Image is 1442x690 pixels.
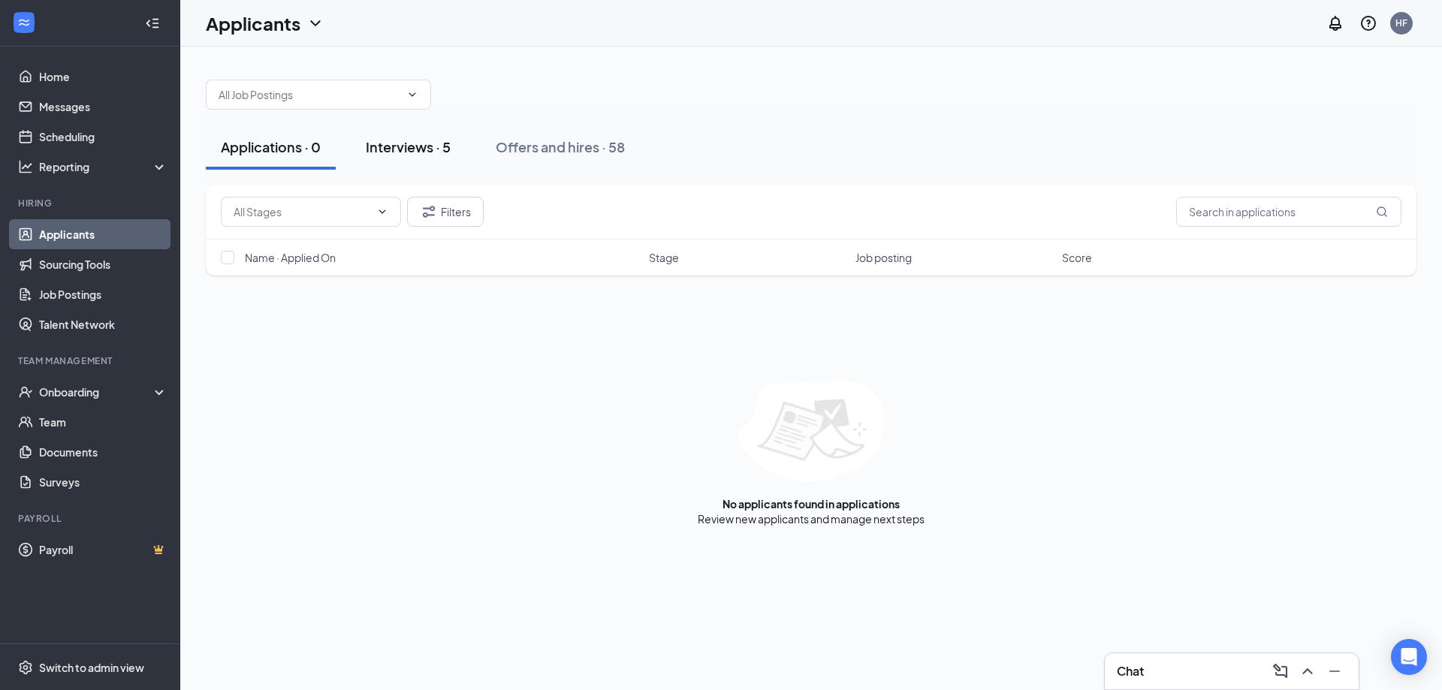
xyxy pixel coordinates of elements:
[39,309,167,339] a: Talent Network
[366,137,451,156] div: Interviews · 5
[18,512,164,525] div: Payroll
[855,250,912,265] span: Job posting
[1062,250,1092,265] span: Score
[1176,197,1401,227] input: Search in applications
[1391,639,1427,675] div: Open Intercom Messenger
[39,535,167,565] a: PayrollCrown
[1272,662,1290,680] svg: ComposeMessage
[376,206,388,218] svg: ChevronDown
[17,15,32,30] svg: WorkstreamLogo
[39,437,167,467] a: Documents
[306,14,324,32] svg: ChevronDown
[245,250,336,265] span: Name · Applied On
[407,197,484,227] button: Filter Filters
[39,467,167,497] a: Surveys
[39,279,167,309] a: Job Postings
[206,11,300,36] h1: Applicants
[39,249,167,279] a: Sourcing Tools
[738,381,885,481] img: empty-state
[1269,659,1293,683] button: ComposeMessage
[1376,206,1388,218] svg: MagnifyingGlass
[18,197,164,209] div: Hiring
[39,122,167,152] a: Scheduling
[496,137,625,156] div: Offers and hires · 58
[420,203,438,221] svg: Filter
[39,660,144,675] div: Switch to admin view
[1117,663,1144,679] h3: Chat
[1326,662,1344,680] svg: Minimize
[39,407,167,437] a: Team
[649,250,679,265] span: Stage
[1323,659,1347,683] button: Minimize
[406,89,418,101] svg: ChevronDown
[39,92,167,122] a: Messages
[39,62,167,92] a: Home
[18,384,33,399] svg: UserCheck
[39,219,167,249] a: Applicants
[723,496,900,511] div: No applicants found in applications
[698,511,925,526] div: Review new applicants and manage next steps
[1395,17,1407,29] div: HF
[1296,659,1320,683] button: ChevronUp
[39,159,168,174] div: Reporting
[1326,14,1344,32] svg: Notifications
[1359,14,1377,32] svg: QuestionInfo
[234,203,370,220] input: All Stages
[145,16,160,31] svg: Collapse
[1299,662,1317,680] svg: ChevronUp
[18,159,33,174] svg: Analysis
[219,86,400,103] input: All Job Postings
[221,137,321,156] div: Applications · 0
[18,354,164,367] div: Team Management
[18,660,33,675] svg: Settings
[39,384,155,399] div: Onboarding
